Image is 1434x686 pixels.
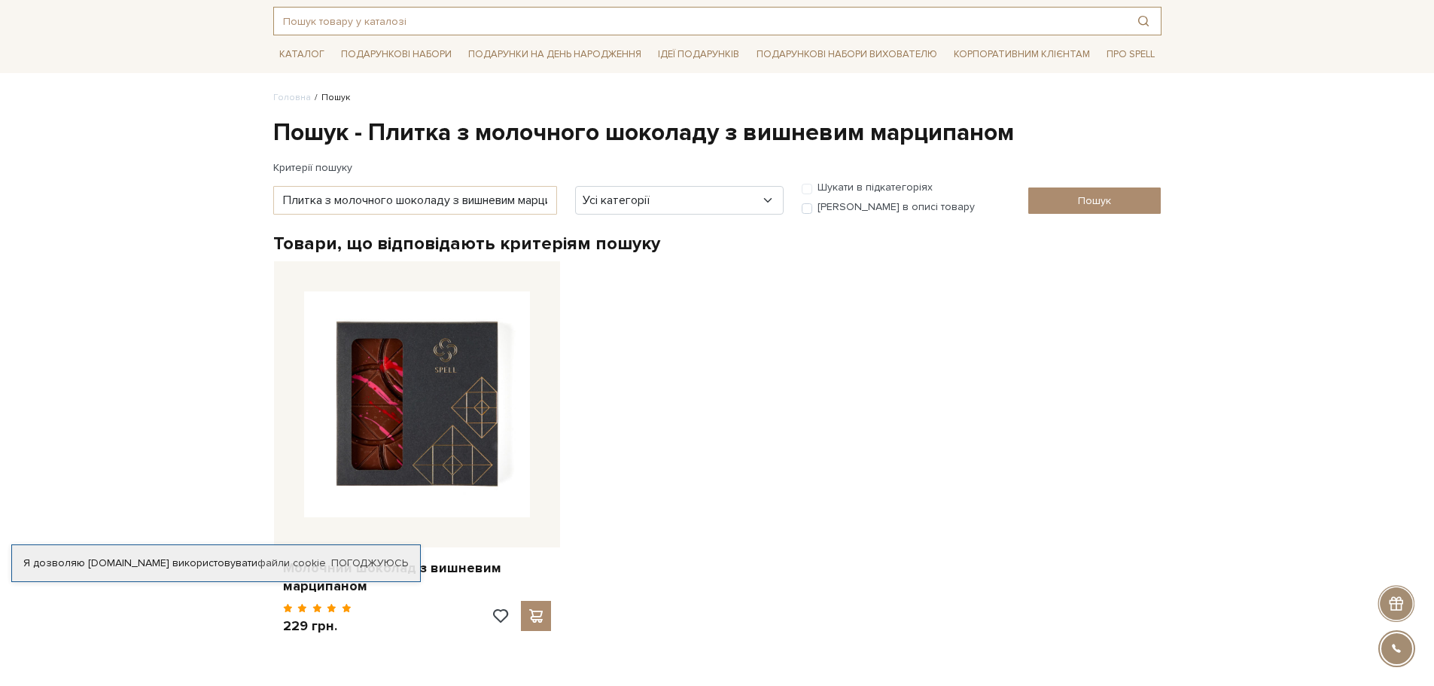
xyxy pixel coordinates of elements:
[652,43,745,66] a: Ідеї подарунків
[273,117,1162,149] h1: Пошук - Плитка з молочного шоколаду з вишневим марципаном
[331,556,408,570] a: Погоджуюсь
[1028,188,1162,214] input: Пошук
[274,8,1126,35] input: Пошук товару у каталозі
[257,556,326,569] a: файли cookie
[273,154,352,181] label: Критерії пошуку
[335,43,458,66] a: Подарункові набори
[817,200,975,214] label: [PERSON_NAME] в описі товару
[750,41,943,67] a: Подарункові набори вихователю
[283,617,352,635] p: 229 грн.
[1101,43,1161,66] a: Про Spell
[1126,8,1161,35] button: Пошук товару у каталозі
[817,181,933,194] label: Шукати в підкатегоріях
[802,203,812,214] input: [PERSON_NAME] в описі товару
[273,43,330,66] a: Каталог
[273,186,557,215] input: Ключові слова
[273,92,311,103] a: Головна
[12,556,420,570] div: Я дозволяю [DOMAIN_NAME] використовувати
[273,232,1162,255] h2: Товари, що відповідають критеріям пошуку
[311,91,350,105] li: Пошук
[948,41,1096,67] a: Корпоративним клієнтам
[462,43,647,66] a: Подарунки на День народження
